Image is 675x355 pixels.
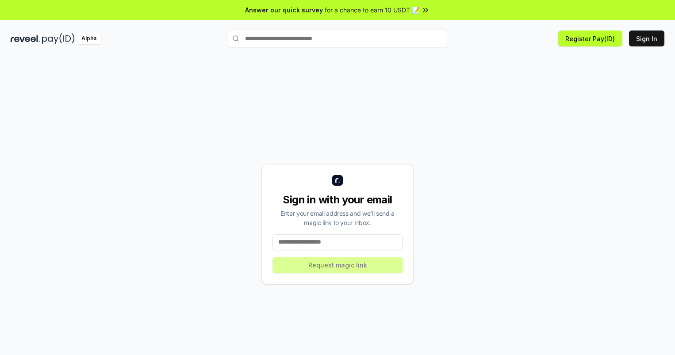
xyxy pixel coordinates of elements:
span: Answer our quick survey [245,5,323,15]
button: Sign In [629,31,664,46]
div: Enter your email address and we’ll send a magic link to your inbox. [272,209,403,227]
img: pay_id [42,33,75,44]
div: Alpha [77,33,101,44]
button: Register Pay(ID) [558,31,622,46]
img: reveel_dark [11,33,40,44]
div: Sign in with your email [272,193,403,207]
span: for a chance to earn 10 USDT 📝 [325,5,419,15]
img: logo_small [332,175,343,186]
